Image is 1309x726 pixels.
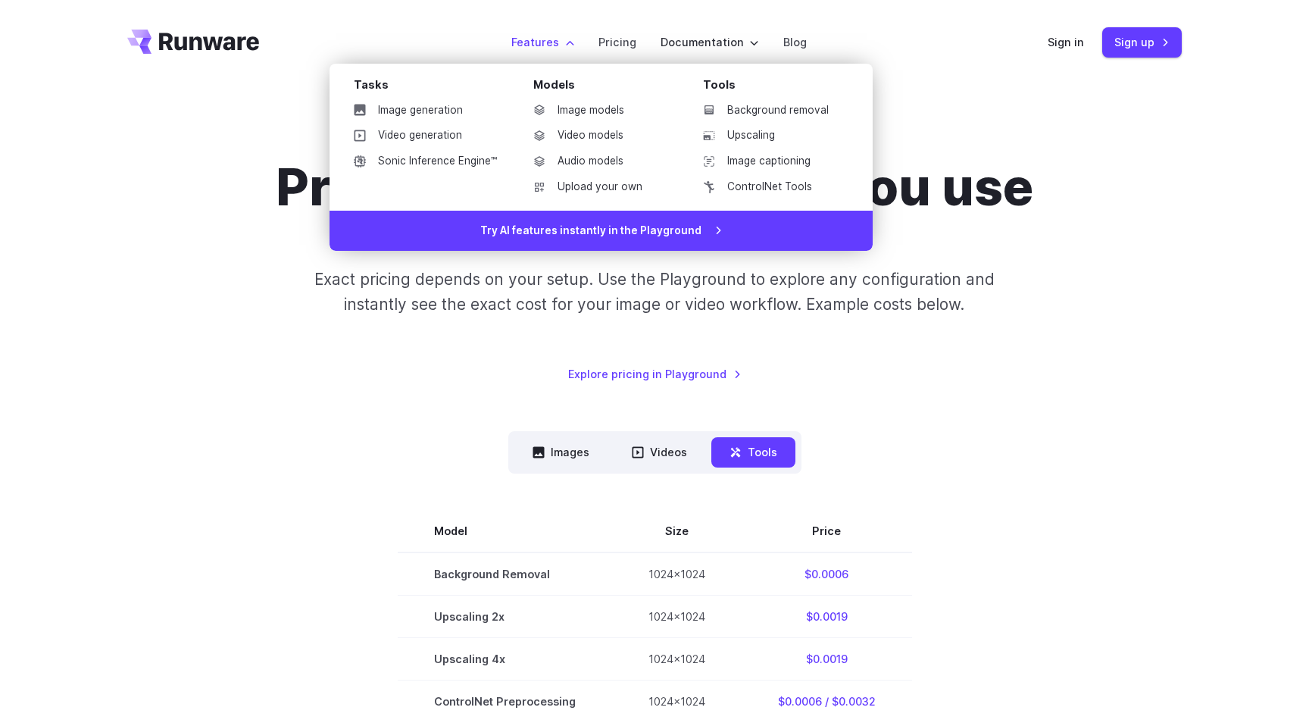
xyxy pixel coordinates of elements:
[342,150,509,173] a: Sonic Inference Engine™
[1048,33,1084,51] a: Sign in
[398,510,612,552] th: Model
[691,150,848,173] a: Image captioning
[1102,27,1182,57] a: Sign up
[612,552,742,596] td: 1024x1024
[612,510,742,552] th: Size
[514,437,608,467] button: Images
[691,176,848,199] a: ControlNet Tools
[521,99,679,122] a: Image models
[612,680,742,722] td: 1024x1024
[127,30,259,54] a: Go to /
[742,552,912,596] td: $0.0006
[783,33,807,51] a: Blog
[342,124,509,147] a: Video generation
[691,124,848,147] a: Upscaling
[711,437,795,467] button: Tools
[511,33,574,51] label: Features
[398,637,612,680] td: Upscaling 4x
[342,99,509,122] a: Image generation
[521,150,679,173] a: Audio models
[568,365,742,383] a: Explore pricing in Playground
[614,437,705,467] button: Videos
[742,510,912,552] th: Price
[598,33,636,51] a: Pricing
[276,158,1033,218] h1: Pricing based on what you use
[661,33,759,51] label: Documentation
[398,680,612,722] td: ControlNet Preprocessing
[398,552,612,596] td: Background Removal
[742,637,912,680] td: $0.0019
[330,211,873,252] a: Try AI features instantly in the Playground
[691,99,848,122] a: Background removal
[354,76,509,99] div: Tasks
[612,637,742,680] td: 1024x1024
[286,267,1023,318] p: Exact pricing depends on your setup. Use the Playground to explore any configuration and instantl...
[533,76,679,99] div: Models
[398,595,612,637] td: Upscaling 2x
[521,124,679,147] a: Video models
[742,595,912,637] td: $0.0019
[521,176,679,199] a: Upload your own
[612,595,742,637] td: 1024x1024
[703,76,848,99] div: Tools
[742,680,912,722] td: $0.0006 / $0.0032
